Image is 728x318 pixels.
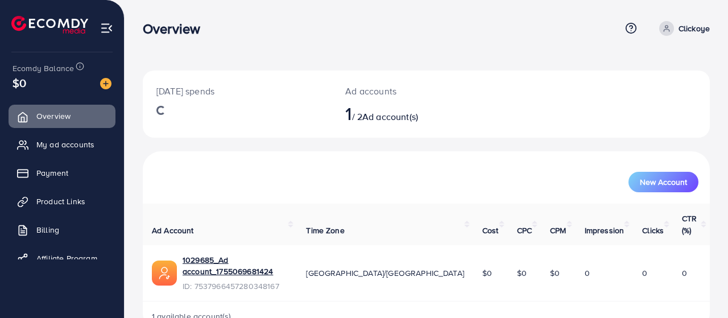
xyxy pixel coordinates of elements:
[36,139,94,150] span: My ad accounts
[36,253,97,264] span: Affiliate Program
[585,225,624,236] span: Impression
[482,225,499,236] span: Cost
[682,267,687,279] span: 0
[640,178,687,186] span: New Account
[482,267,492,279] span: $0
[143,20,209,37] h3: Overview
[306,225,344,236] span: Time Zone
[585,267,590,279] span: 0
[9,105,115,127] a: Overview
[183,254,288,278] a: 1029685_Ad account_1755069681424
[9,190,115,213] a: Product Links
[9,218,115,241] a: Billing
[36,167,68,179] span: Payment
[345,84,460,98] p: Ad accounts
[152,225,194,236] span: Ad Account
[655,21,710,36] a: Clickoye
[517,267,527,279] span: $0
[682,213,697,236] span: CTR (%)
[306,267,464,279] span: [GEOGRAPHIC_DATA]/[GEOGRAPHIC_DATA]
[100,78,111,89] img: image
[628,172,698,192] button: New Account
[9,162,115,184] a: Payment
[36,224,59,236] span: Billing
[13,75,26,91] span: $0
[550,267,560,279] span: $0
[550,225,566,236] span: CPM
[100,22,113,35] img: menu
[345,102,460,124] h2: / 2
[183,280,288,292] span: ID: 7537966457280348167
[517,225,532,236] span: CPC
[36,110,71,122] span: Overview
[345,100,351,126] span: 1
[642,267,647,279] span: 0
[11,16,88,34] img: logo
[36,196,85,207] span: Product Links
[156,84,318,98] p: [DATE] spends
[13,63,74,74] span: Ecomdy Balance
[152,261,177,286] img: ic-ads-acc.e4c84228.svg
[362,110,418,123] span: Ad account(s)
[679,22,710,35] p: Clickoye
[9,247,115,270] a: Affiliate Program
[9,133,115,156] a: My ad accounts
[642,225,664,236] span: Clicks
